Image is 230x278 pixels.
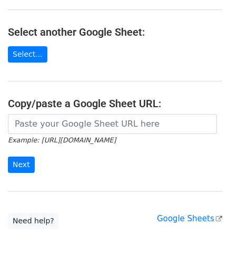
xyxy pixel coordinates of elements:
[8,114,217,134] input: Paste your Google Sheet URL here
[177,228,230,278] iframe: Chat Widget
[8,97,222,110] h4: Copy/paste a Google Sheet URL:
[157,214,222,223] a: Google Sheets
[8,157,35,173] input: Next
[8,213,59,229] a: Need help?
[8,46,47,63] a: Select...
[8,136,116,144] small: Example: [URL][DOMAIN_NAME]
[8,26,222,38] h4: Select another Google Sheet:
